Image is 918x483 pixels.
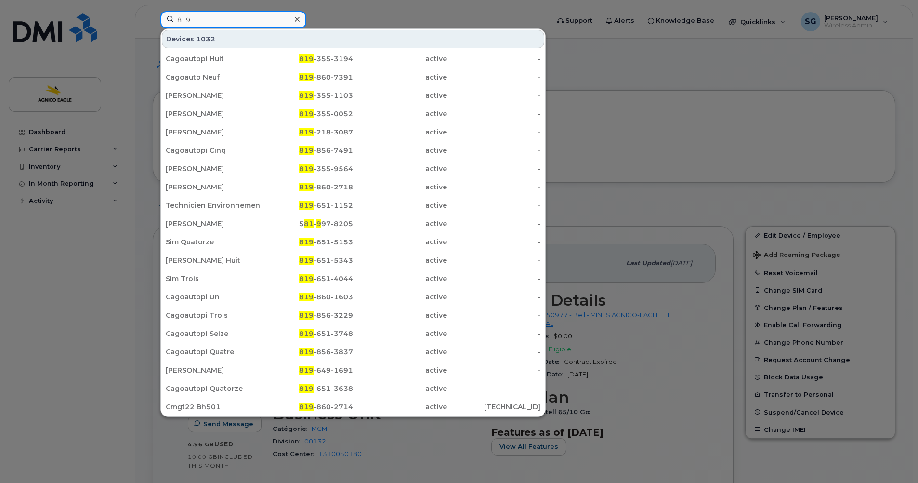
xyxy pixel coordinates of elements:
[260,274,354,283] div: -651-4044
[353,402,447,412] div: active
[447,384,541,393] div: -
[304,219,314,228] span: 81
[166,292,260,302] div: Cagoautopi Un
[260,201,354,210] div: -651-1152
[166,109,260,119] div: [PERSON_NAME]
[260,402,354,412] div: -860-2714
[166,91,260,100] div: [PERSON_NAME]
[162,123,544,141] a: [PERSON_NAME]819-218-3087active-
[162,343,544,361] a: Cagoautopi Quatre819-856-3837active-
[447,237,541,247] div: -
[260,329,354,338] div: -651-3748
[260,292,354,302] div: -860-1603
[260,347,354,357] div: -856-3837
[162,30,544,48] div: Devices
[447,402,541,412] div: [TECHNICAL_ID]
[260,365,354,375] div: -649-1691
[447,365,541,375] div: -
[260,127,354,137] div: -218-3087
[162,362,544,379] a: [PERSON_NAME]819-649-1691active-
[353,219,447,228] div: active
[162,142,544,159] a: Cagoautopi Cinq819-856-7491active-
[166,164,260,174] div: [PERSON_NAME]
[166,255,260,265] div: [PERSON_NAME] Huit
[299,384,314,393] span: 819
[162,270,544,287] a: Sim Trois819-651-4044active-
[260,164,354,174] div: -355-9564
[299,146,314,155] span: 819
[166,310,260,320] div: Cagoautopi Trois
[353,54,447,64] div: active
[166,72,260,82] div: Cagoauto Neuf
[299,164,314,173] span: 819
[447,109,541,119] div: -
[162,252,544,269] a: [PERSON_NAME] Huit819-651-5343active-
[447,201,541,210] div: -
[166,347,260,357] div: Cagoautopi Quatre
[166,54,260,64] div: Cagoautopi Huit
[299,329,314,338] span: 819
[353,365,447,375] div: active
[162,380,544,397] a: Cagoautopi Quatorze819-651-3638active-
[353,164,447,174] div: active
[260,384,354,393] div: -651-3638
[166,384,260,393] div: Cagoautopi Quatorze
[166,329,260,338] div: Cagoautopi Seize
[166,274,260,283] div: Sim Trois
[299,91,314,100] span: 819
[447,91,541,100] div: -
[447,72,541,82] div: -
[260,54,354,64] div: -355-3194
[353,182,447,192] div: active
[166,237,260,247] div: Sim Quatorze
[447,182,541,192] div: -
[299,402,314,411] span: 819
[299,311,314,320] span: 819
[447,255,541,265] div: -
[260,146,354,155] div: -856-7491
[353,109,447,119] div: active
[299,73,314,81] span: 819
[260,255,354,265] div: -651-5343
[299,201,314,210] span: 819
[447,310,541,320] div: -
[166,127,260,137] div: [PERSON_NAME]
[162,398,544,416] a: Cmgt22 Bh501819-860-2714active[TECHNICAL_ID]
[166,182,260,192] div: [PERSON_NAME]
[353,274,447,283] div: active
[353,384,447,393] div: active
[447,164,541,174] div: -
[316,219,321,228] span: 9
[162,325,544,342] a: Cagoautopi Seize819-651-3748active-
[447,347,541,357] div: -
[196,34,215,44] span: 1032
[447,292,541,302] div: -
[162,307,544,324] a: Cagoautopi Trois819-856-3229active-
[162,160,544,177] a: [PERSON_NAME]819-355-9564active-
[353,237,447,247] div: active
[353,72,447,82] div: active
[299,348,314,356] span: 819
[260,109,354,119] div: -355-0052
[166,402,260,412] div: Cmgt22 Bh501
[447,146,541,155] div: -
[260,91,354,100] div: -355-1103
[260,219,354,228] div: 5 - 97-8205
[260,182,354,192] div: -860-2718
[162,87,544,104] a: [PERSON_NAME]819-355-1103active-
[260,310,354,320] div: -856-3229
[353,201,447,210] div: active
[162,105,544,122] a: [PERSON_NAME]819-355-0052active-
[447,329,541,338] div: -
[353,146,447,155] div: active
[299,54,314,63] span: 819
[299,274,314,283] span: 819
[353,255,447,265] div: active
[353,347,447,357] div: active
[162,68,544,86] a: Cagoauto Neuf819-860-7391active-
[260,237,354,247] div: -651-5153
[299,366,314,375] span: 819
[299,183,314,191] span: 819
[299,109,314,118] span: 819
[166,365,260,375] div: [PERSON_NAME]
